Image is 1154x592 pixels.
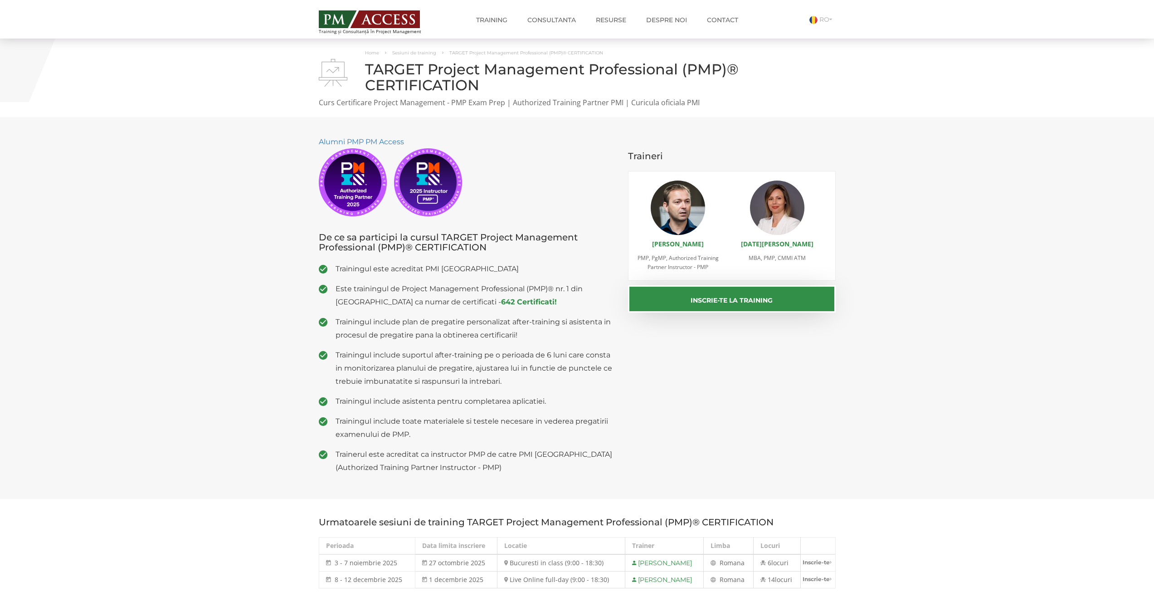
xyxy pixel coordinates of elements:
[415,554,497,572] td: 27 octombrie 2025
[319,538,415,555] th: Perioada
[319,59,347,87] img: TARGET Project Management Professional (PMP)® CERTIFICATION
[628,151,836,161] h3: Traineri
[319,8,438,34] a: Training și Consultanță în Project Management
[727,558,745,567] span: mana
[753,538,800,555] th: Locuri
[336,415,615,441] span: Trainingul include toate materialele si testele necesare in vederea pregatirii examenului de PMP.
[652,240,704,248] a: [PERSON_NAME]
[449,50,603,56] span: TARGET Project Management Professional (PMP)® CERTIFICATION
[336,282,615,308] span: Este trainingul de Project Management Professional (PMP)® nr. 1 din [GEOGRAPHIC_DATA] ca numar de...
[319,29,438,34] span: Training și Consultanță în Project Management
[625,572,704,588] td: [PERSON_NAME]
[753,572,800,588] td: 14
[625,554,704,572] td: [PERSON_NAME]
[319,10,420,28] img: PM ACCESS - Echipa traineri si consultanti certificati PMP: Narciss Popescu, Mihai Olaru, Monica ...
[497,572,625,588] td: Live Online full-day (9:00 - 18:30)
[319,517,836,527] h3: Urmatoarele sesiuni de training TARGET Project Management Professional (PMP)® CERTIFICATION
[469,11,514,29] a: Training
[628,285,836,313] button: Inscrie-te la training
[589,11,633,29] a: Resurse
[801,555,835,570] a: Inscrie-te
[336,448,615,474] span: Trainerul este acreditat ca instructor PMP de catre PMI [GEOGRAPHIC_DATA] (Authorized Training Pa...
[501,298,557,306] a: 642 Certificati!
[319,137,404,146] a: Alumni PMP PM Access
[319,232,615,252] h3: De ce sa participi la cursul TARGET Project Management Professional (PMP)® CERTIFICATION
[319,61,836,93] h1: TARGET Project Management Professional (PMP)® CERTIFICATION
[319,98,836,108] p: Curs Certificare Project Management - PMP Exam Prep | Authorized Training Partner PMI | Curicula ...
[497,538,625,555] th: Locatie
[771,558,789,567] span: locuri
[727,575,745,584] span: mana
[365,50,379,56] a: Home
[700,11,745,29] a: Contact
[704,538,754,555] th: Limba
[639,11,694,29] a: Despre noi
[638,254,719,271] span: PMP, PgMP, Authorized Training Partner Instructor - PMP
[497,554,625,572] td: Bucuresti in class (9:00 - 18:30)
[625,538,704,555] th: Trainer
[336,395,615,408] span: Trainingul include asistenta pentru completarea aplicatiei.
[336,348,615,388] span: Trainingul include suportul after-training pe o perioada de 6 luni care consta in monitorizarea p...
[336,315,615,342] span: Trainingul include plan de pregatire personalizat after-training si asistenta in procesul de preg...
[753,554,800,572] td: 6
[775,575,792,584] span: locuri
[336,262,615,275] span: Trainingul este acreditat PMI [GEOGRAPHIC_DATA]
[741,240,813,248] a: [DATE][PERSON_NAME]
[720,558,727,567] span: Ro
[809,16,818,24] img: Romana
[415,538,497,555] th: Data limita inscriere
[720,575,727,584] span: Ro
[392,50,436,56] a: Sesiuni de training
[809,15,836,24] a: RO
[749,254,806,262] span: MBA, PMP, CMMI ATM
[335,575,402,584] span: 8 - 12 decembrie 2025
[335,558,397,567] span: 3 - 7 noiembrie 2025
[801,572,835,587] a: Inscrie-te
[415,572,497,588] td: 1 decembrie 2025
[521,11,583,29] a: Consultanta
